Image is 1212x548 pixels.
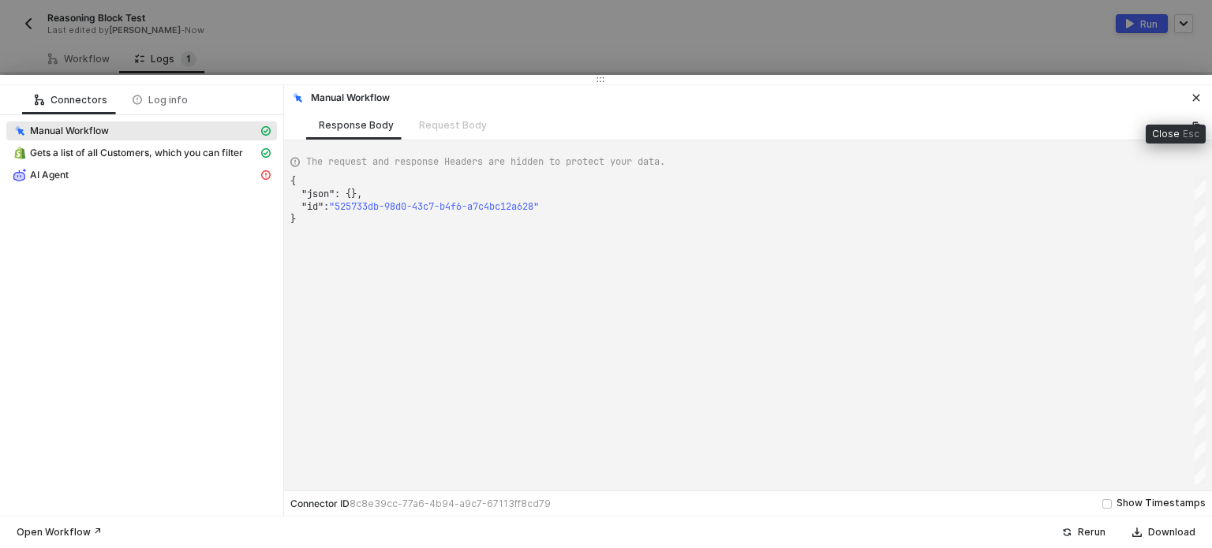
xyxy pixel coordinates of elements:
[596,75,605,84] span: icon-drag-indicator
[1062,527,1072,537] span: icon-success-page
[1122,523,1206,542] button: Download
[1148,526,1195,539] div: Download
[1152,128,1180,140] div: Close
[13,147,26,159] img: integration-icon
[329,200,539,213] span: "525733db-98d0-43c7-b4f6-a7c4bc12a628"
[6,166,277,185] span: AI Agent
[17,526,102,539] div: Open Workflow ↗
[319,119,394,132] div: Response Body
[1078,526,1105,539] div: Rerun
[13,125,26,137] img: integration-icon
[324,200,329,213] span: :
[13,169,26,181] img: integration-icon
[290,175,291,176] textarea: Editor content;Press Alt+F1 for Accessibility Options.
[1132,527,1142,537] span: icon-download
[350,498,551,509] span: 8c8e39cc-77a6-4b94-a9c7-67113ff8cd79
[291,91,304,104] img: integration-icon
[1052,523,1116,542] button: Rerun
[6,121,277,140] span: Manual Workflow
[35,95,44,105] span: icon-logic
[30,169,69,181] span: AI Agent
[1117,496,1206,511] div: Show Timestamps
[261,148,271,158] span: icon-cards
[290,213,296,226] span: }
[261,126,271,136] span: icon-cards
[306,155,665,169] span: The request and response Headers are hidden to protect your data.
[35,94,107,106] div: Connectors
[6,144,277,162] span: Gets a list of all Customers, which you can filter
[30,147,243,159] span: Gets a list of all Customers, which you can filter
[290,175,296,188] span: {
[261,170,271,180] span: icon-exclamation
[301,200,324,213] span: "id"
[6,523,112,542] button: Open Workflow ↗
[301,188,335,200] span: "json"
[30,125,109,137] span: Manual Workflow
[133,94,188,106] div: Log info
[1183,128,1199,140] div: Esc
[1191,93,1201,103] span: icon-close
[290,498,551,510] div: Connector ID
[335,188,362,200] span: : {},
[290,91,390,105] div: Manual Workflow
